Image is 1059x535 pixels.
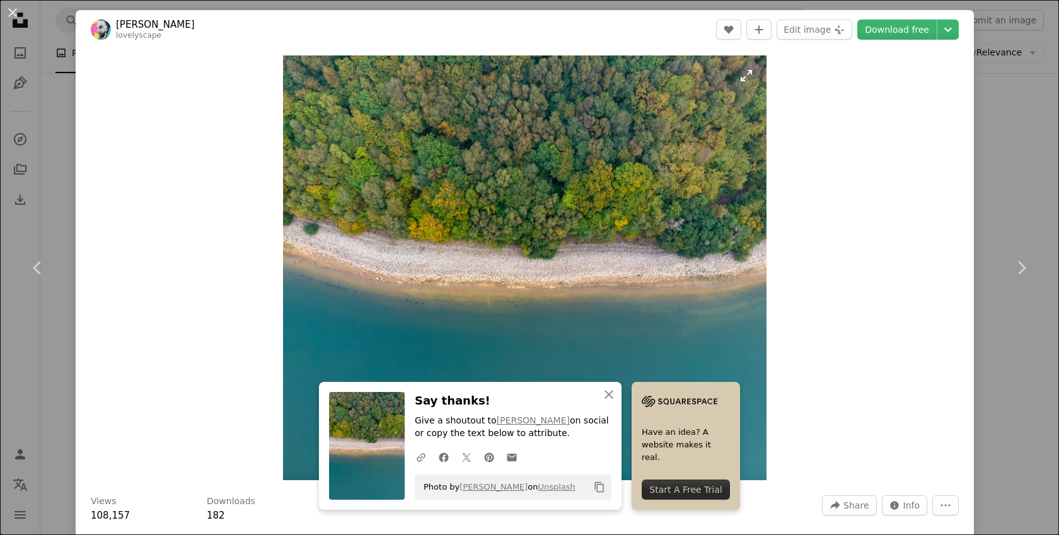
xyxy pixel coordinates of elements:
a: Next [983,207,1059,328]
button: Zoom in on this image [283,55,766,480]
button: Stats about this image [882,495,928,515]
button: Edit image [777,20,852,40]
p: Give a shoutout to on social or copy the text below to attribute. [415,415,611,440]
a: Share on Pinterest [478,444,501,469]
img: Go to Gabriel Mihalcea's profile [91,20,111,40]
span: 182 [207,510,225,521]
span: Have an idea? A website makes it real. [642,426,730,464]
button: Add to Collection [746,20,772,40]
a: Share on Twitter [455,444,478,469]
a: [PERSON_NAME] [116,18,195,31]
a: Unsplash [538,482,575,492]
a: Share on Facebook [432,444,455,469]
a: Download free [857,20,937,40]
button: Like [716,20,741,40]
h3: Downloads [207,495,255,508]
img: an aerial view of a body of water surrounded by trees [283,55,766,480]
a: Share over email [501,444,523,469]
a: [PERSON_NAME] [460,482,528,492]
span: Info [903,496,920,515]
img: file-1705255347840-230a6ab5bca9image [642,392,717,411]
a: lovelyscape [116,31,161,40]
button: Share this image [822,495,876,515]
div: Start A Free Trial [642,480,730,500]
a: Have an idea? A website makes it real.Start A Free Trial [632,382,740,510]
button: Copy to clipboard [589,476,610,498]
a: [PERSON_NAME] [497,416,570,426]
button: More Actions [932,495,959,515]
h3: Views [91,495,117,508]
button: Choose download size [937,20,959,40]
h3: Say thanks! [415,392,611,410]
span: 108,157 [91,510,130,521]
span: Share [843,496,869,515]
span: Photo by on [417,477,576,497]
